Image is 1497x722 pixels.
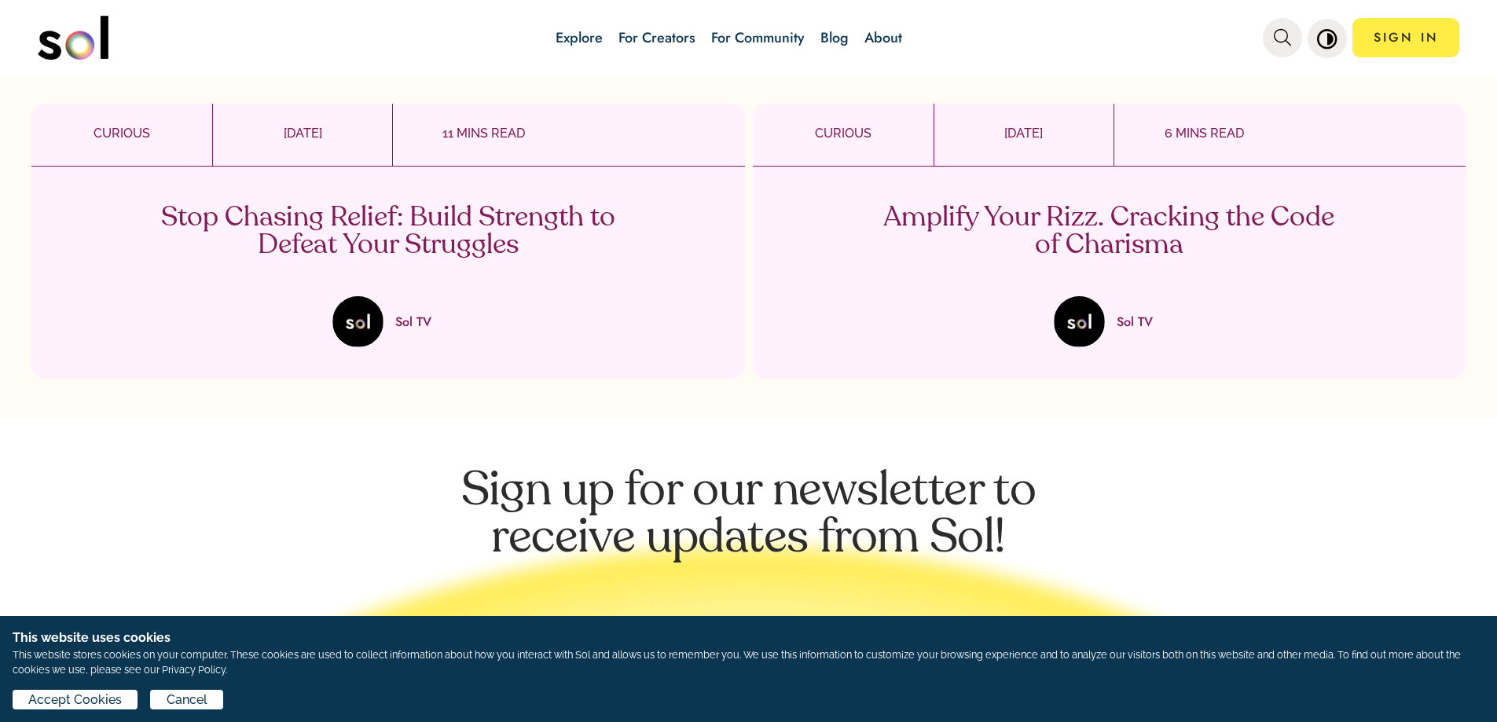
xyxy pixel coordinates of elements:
[1117,313,1153,331] p: Sol TV
[167,691,207,709] span: Cancel
[820,27,849,48] a: Blog
[711,27,805,48] a: For Community
[156,204,620,259] p: Stop Chasing Relief: Build Strength to Defeat Your Struggles
[38,16,108,60] img: logo
[38,10,1460,65] nav: main navigation
[395,313,431,331] p: Sol TV
[618,27,695,48] a: For Creators
[934,124,1114,143] p: [DATE]
[864,27,902,48] a: About
[13,690,138,709] button: Accept Cookies
[1352,18,1459,57] a: SIGN IN
[393,124,574,143] p: 11 MINS READ
[13,629,1484,647] h1: This website uses cookies
[213,124,392,143] p: [DATE]
[150,690,222,709] button: Cancel
[31,124,212,143] p: CURIOUS
[1114,124,1295,143] p: 6 MINS READ
[435,468,1063,618] p: Sign up for our newsletter to receive updates from Sol!
[28,691,122,709] span: Accept Cookies
[753,124,934,143] p: CURIOUS
[877,204,1341,259] p: Amplify Your Rizz. Cracking the Code of Charisma
[13,647,1484,677] p: This website stores cookies on your computer. These cookies are used to collect information about...
[556,27,603,48] a: Explore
